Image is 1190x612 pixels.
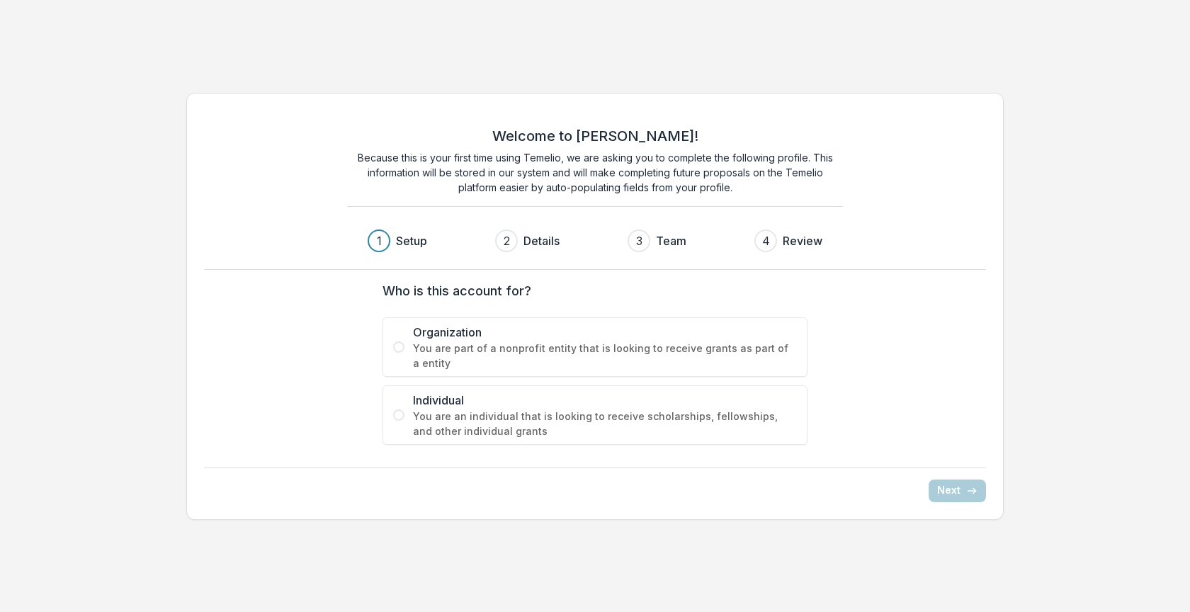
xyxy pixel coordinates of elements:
[636,232,642,249] div: 3
[783,232,822,249] h3: Review
[396,232,427,249] h3: Setup
[413,324,797,341] span: Organization
[347,150,843,195] p: Because this is your first time using Temelio, we are asking you to complete the following profil...
[492,127,698,144] h2: Welcome to [PERSON_NAME]!
[368,229,822,252] div: Progress
[929,480,986,502] button: Next
[762,232,770,249] div: 4
[413,409,797,438] span: You are an individual that is looking to receive scholarships, fellowships, and other individual ...
[504,232,510,249] div: 2
[656,232,686,249] h3: Team
[413,392,797,409] span: Individual
[413,341,797,370] span: You are part of a nonprofit entity that is looking to receive grants as part of a entity
[382,281,799,300] label: Who is this account for?
[377,232,382,249] div: 1
[523,232,560,249] h3: Details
